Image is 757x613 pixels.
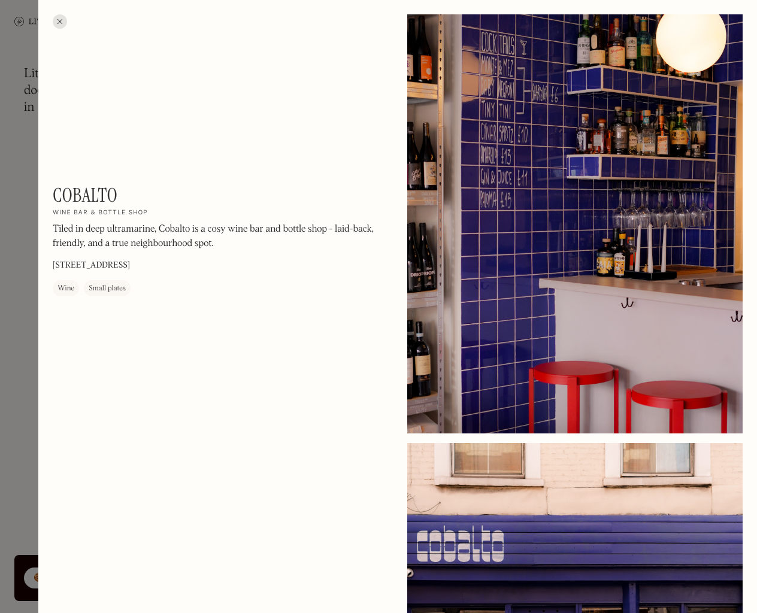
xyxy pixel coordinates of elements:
p: [STREET_ADDRESS] [53,260,130,272]
div: Wine [57,283,74,295]
h1: Cobalto [53,184,117,207]
div: Small plates [89,283,126,295]
p: Tiled in deep ultramarine, Cobalto is a cosy wine bar and bottle shop - laid-back, friendly, and ... [53,223,376,251]
h2: Wine bar & bottle shop [53,210,148,218]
